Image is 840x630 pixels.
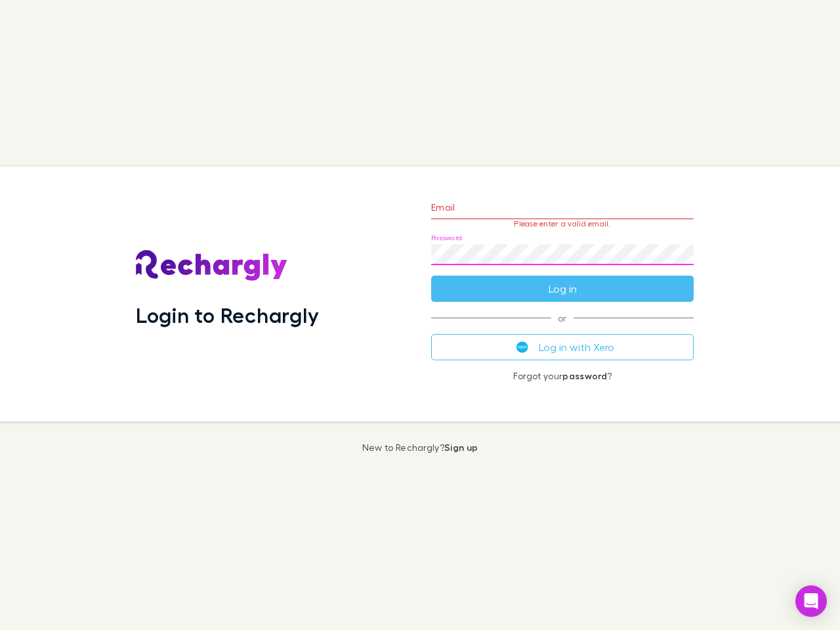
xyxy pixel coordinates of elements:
[136,303,319,327] h1: Login to Rechargly
[431,334,694,360] button: Log in with Xero
[362,442,478,453] p: New to Rechargly?
[431,276,694,302] button: Log in
[431,219,694,228] p: Please enter a valid email.
[444,442,478,453] a: Sign up
[516,341,528,353] img: Xero's logo
[431,233,462,243] label: Password
[431,371,694,381] p: Forgot your ?
[562,370,607,381] a: password
[795,585,827,617] div: Open Intercom Messenger
[136,250,288,282] img: Rechargly's Logo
